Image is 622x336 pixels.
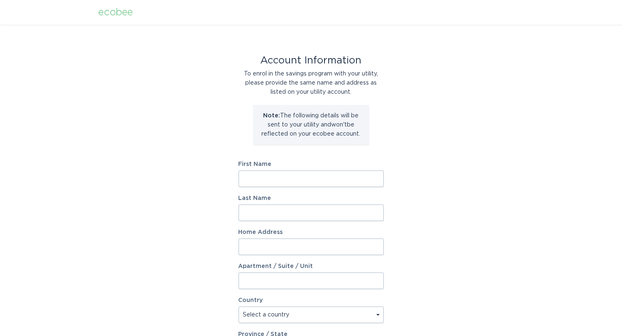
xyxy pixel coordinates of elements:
[259,111,363,139] p: The following details will be sent to your utility and won't be reflected on your ecobee account.
[239,195,384,201] label: Last Name
[239,297,263,303] label: Country
[99,8,133,17] div: ecobee
[239,56,384,65] div: Account Information
[263,113,281,119] strong: Note:
[239,69,384,97] div: To enrol in the savings program with your utility, please provide the same name and address as li...
[239,263,384,269] label: Apartment / Suite / Unit
[239,229,384,235] label: Home Address
[239,161,384,167] label: First Name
